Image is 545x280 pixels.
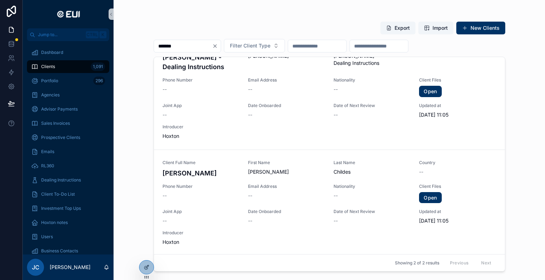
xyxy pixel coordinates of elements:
[41,64,55,69] span: Clients
[419,168,423,175] span: --
[334,192,338,199] span: --
[163,111,167,118] span: --
[41,149,54,155] span: Emails
[419,103,496,108] span: Updated at
[27,117,109,130] a: Sales Invoices
[224,39,285,52] button: Select Button
[163,133,240,140] span: Hoxton
[41,121,70,126] span: Sales Invoices
[419,86,441,97] a: Open
[27,74,109,87] a: Portfolio296
[334,184,411,189] span: Nationality
[212,43,221,49] button: Clear
[41,106,78,112] span: Advisor Payments
[163,160,240,166] span: Client Full Name
[163,184,240,189] span: Phone Number
[154,34,505,150] a: [PERSON_NAME] - Dealing Instructions[PERSON_NAME][PERSON_NAME] - Dealing Instructions--Phone Numb...
[334,103,411,108] span: Date of Next Review
[248,168,325,175] span: [PERSON_NAME]
[54,9,82,20] img: App logo
[41,78,58,84] span: Portfolio
[41,206,81,211] span: Investment Top Ups
[27,103,109,116] a: Advisor Payments
[419,184,496,189] span: Client Files
[163,230,240,236] span: Introducer
[50,264,90,271] p: [PERSON_NAME]
[334,209,411,214] span: Date of Next Review
[41,234,53,240] span: Users
[419,160,496,166] span: Country
[248,192,252,199] span: --
[41,135,80,140] span: Prospective Clients
[163,52,240,72] h4: [PERSON_NAME] - Dealing Instructions
[334,217,338,224] span: --
[163,239,240,246] span: Hoxton
[27,131,109,144] a: Prospective Clients
[334,111,338,118] span: --
[100,32,106,38] span: K
[41,248,78,254] span: Business Contacts
[91,62,105,71] div: 1,091
[419,192,441,203] a: Open
[23,41,114,254] div: scrollable content
[418,22,453,34] button: Import
[419,209,496,214] span: Updated at
[27,245,109,257] a: Business Contacts
[27,28,109,41] button: Jump to...CtrlK
[248,77,325,83] span: Email Address
[163,86,167,93] span: --
[27,145,109,158] a: Emails
[248,111,252,118] span: --
[38,32,83,38] span: Jump to...
[41,163,54,169] span: RL360
[419,77,496,83] span: Client Files
[163,192,167,199] span: --
[395,260,439,266] span: Showing 2 of 2 results
[27,46,109,59] a: Dashboard
[41,50,63,55] span: Dashboard
[248,86,252,93] span: --
[27,202,109,215] a: Investment Top Ups
[163,77,240,83] span: Phone Number
[163,103,240,108] span: Joint App
[154,150,505,256] a: Client Full Name[PERSON_NAME]First Name[PERSON_NAME]Last NameChildesCountry--Phone Number--Email ...
[230,42,270,49] span: Filter Client Type
[163,217,167,224] span: --
[334,86,338,93] span: --
[27,188,109,201] a: Client To-Do List
[419,217,496,224] span: [DATE] 11:05
[419,111,496,118] span: [DATE] 11:05
[41,220,68,225] span: Hoxton notes
[248,217,252,224] span: --
[248,160,325,166] span: First Name
[248,209,325,214] span: Date Onboarded
[380,22,415,34] button: Export
[27,89,109,101] a: Agencies
[32,263,39,271] span: JC
[248,184,325,189] span: Email Address
[248,103,325,108] span: Date Onboarded
[27,60,109,73] a: Clients1,091
[334,168,411,175] span: Childes
[163,124,240,130] span: Introducer
[27,230,109,243] a: Users
[41,191,75,197] span: Client To-Do List
[433,24,448,32] span: Import
[334,77,411,83] span: Nationality
[41,92,60,98] span: Agencies
[334,160,411,166] span: Last Name
[334,52,411,67] span: [PERSON_NAME] - Dealing Instructions
[27,216,109,229] a: Hoxton notes
[93,77,105,85] div: 296
[86,31,99,38] span: Ctrl
[163,209,240,214] span: Joint App
[456,22,505,34] button: New Clients
[27,174,109,186] a: Dealing Instructions
[163,168,240,178] h4: [PERSON_NAME]
[27,159,109,172] a: RL360
[41,177,81,183] span: Dealing Instructions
